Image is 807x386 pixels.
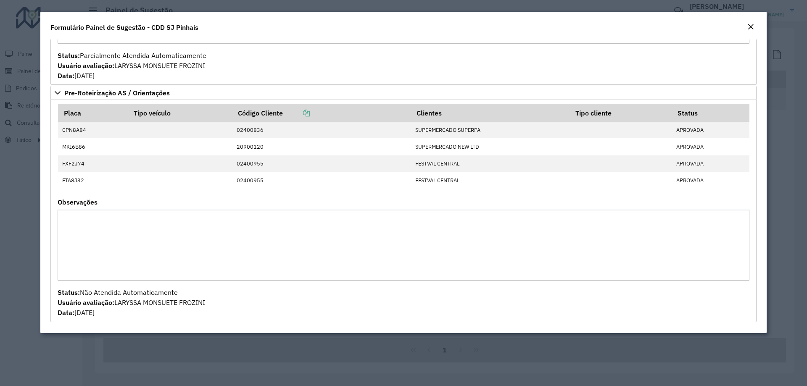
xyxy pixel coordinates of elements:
[58,172,128,189] td: FTA8J32
[411,155,570,172] td: FESTVAL CENTRAL
[411,138,570,155] td: SUPERMERCADO NEW LTD
[58,61,114,70] strong: Usuário avaliação:
[50,22,198,32] h4: Formulário Painel de Sugestão - CDD SJ Pinhais
[672,155,749,172] td: APROVADA
[50,100,757,322] div: Pre-Roteirização AS / Orientações
[128,104,232,121] th: Tipo veículo
[232,138,411,155] td: 20900120
[672,172,749,189] td: APROVADA
[232,122,411,139] td: 02400836
[672,122,749,139] td: APROVADA
[411,172,570,189] td: FESTVAL CENTRAL
[58,288,80,297] strong: Status:
[232,155,411,172] td: 02400955
[745,22,757,33] button: Close
[58,51,80,60] strong: Status:
[58,71,74,80] strong: Data:
[58,288,205,317] span: Não Atendida Automaticamente LARYSSA MONSUETE FROZINI [DATE]
[58,298,114,307] strong: Usuário avaliação:
[58,308,74,317] strong: Data:
[570,104,672,121] th: Tipo cliente
[411,122,570,139] td: SUPERMERCADO SUPERPA
[58,51,206,80] span: Parcialmente Atendida Automaticamente LARYSSA MONSUETE FROZINI [DATE]
[411,104,570,121] th: Clientes
[672,138,749,155] td: APROVADA
[283,109,310,117] a: Copiar
[58,104,128,121] th: Placa
[232,104,411,121] th: Código Cliente
[58,155,128,172] td: FXF2J74
[58,138,128,155] td: MKI6B86
[232,172,411,189] td: 02400955
[58,197,98,207] label: Observações
[747,24,754,30] em: Fechar
[50,86,757,100] a: Pre-Roteirização AS / Orientações
[58,122,128,139] td: CPN8A84
[64,89,170,96] span: Pre-Roteirização AS / Orientações
[672,104,749,121] th: Status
